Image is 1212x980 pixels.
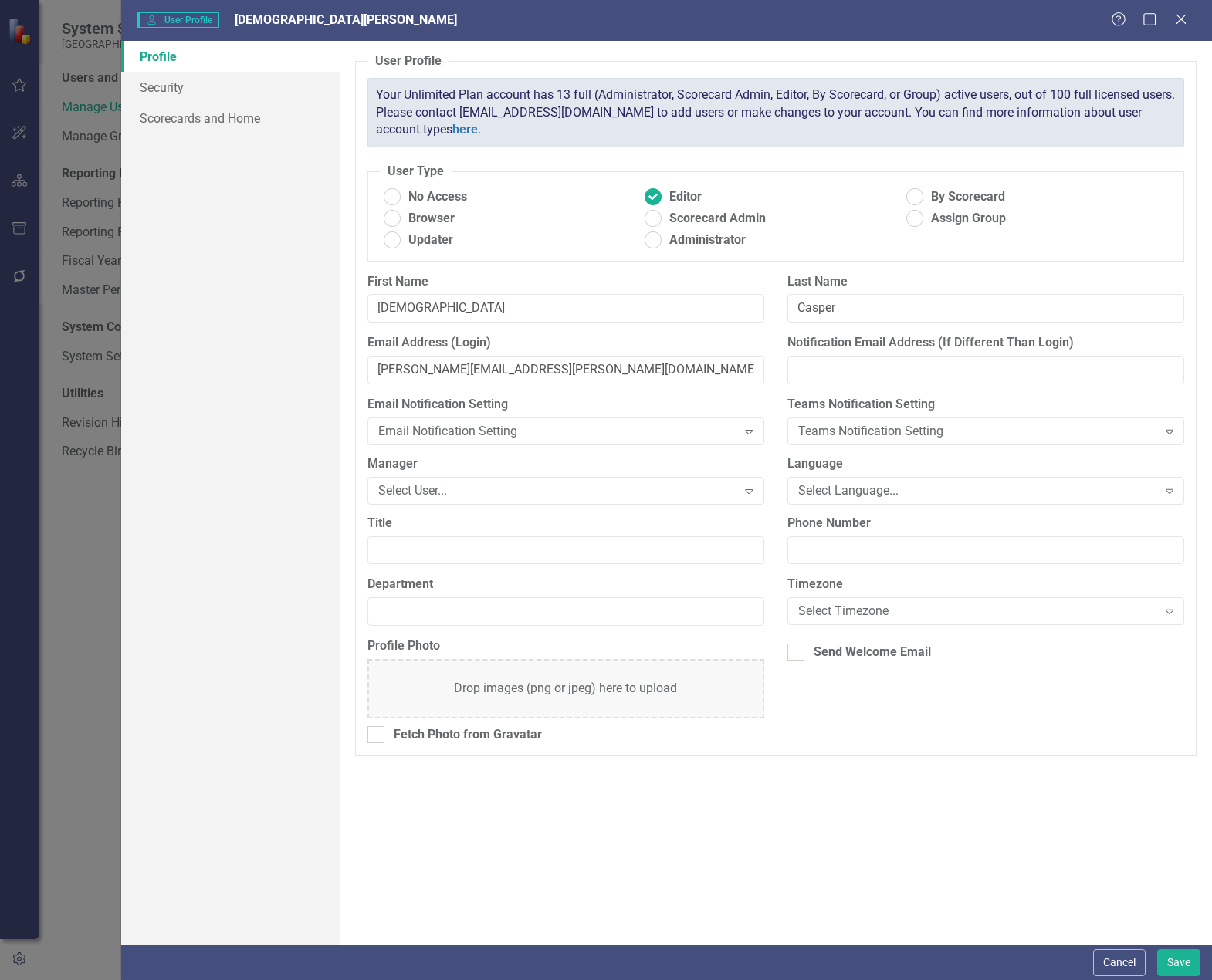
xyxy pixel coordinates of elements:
[380,163,452,181] legend: User Type
[787,334,1184,352] label: Notification Email Address (If Different Than Login)
[367,273,764,291] label: First Name
[787,396,1184,414] label: Teams Notification Setting
[669,210,766,228] span: Scorecard Admin
[378,482,737,499] div: Select User...
[367,455,764,473] label: Manager
[787,455,1184,473] label: Language
[814,644,931,661] div: Send Welcome Email
[378,422,737,440] div: Email Notification Setting
[408,188,467,206] span: No Access
[452,122,478,137] a: here
[798,482,1157,499] div: Select Language...
[1093,949,1146,976] button: Cancel
[137,12,219,28] span: User Profile
[787,576,1184,593] label: Timezone
[121,41,340,72] a: Profile
[367,396,764,414] label: Email Notification Setting
[394,726,542,744] div: Fetch Photo from Gravatar
[408,231,453,249] span: Updater
[798,422,1157,440] div: Teams Notification Setting
[669,188,702,206] span: Editor
[376,87,1175,137] span: Your Unlimited Plan account has 13 full (Administrator, Scorecard Admin, Editor, By Scorecard, or...
[454,680,677,698] div: Drop images (png or jpeg) here to upload
[669,231,746,249] span: Administrator
[121,103,340,133] a: Scorecards and Home
[121,72,340,103] a: Security
[367,52,449,70] legend: User Profile
[787,515,1184,532] label: Phone Number
[367,637,764,655] label: Profile Photo
[931,210,1006,228] span: Assign Group
[367,576,764,593] label: Department
[798,603,1157,620] div: Select Timezone
[367,334,764,352] label: Email Address (Login)
[367,515,764,532] label: Title
[931,188,1005,206] span: By Scorecard
[235,12,457,27] span: [DEMOGRAPHIC_DATA][PERSON_NAME]
[787,273,1184,291] label: Last Name
[1157,949,1200,976] button: Save
[408,210,455,228] span: Browser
